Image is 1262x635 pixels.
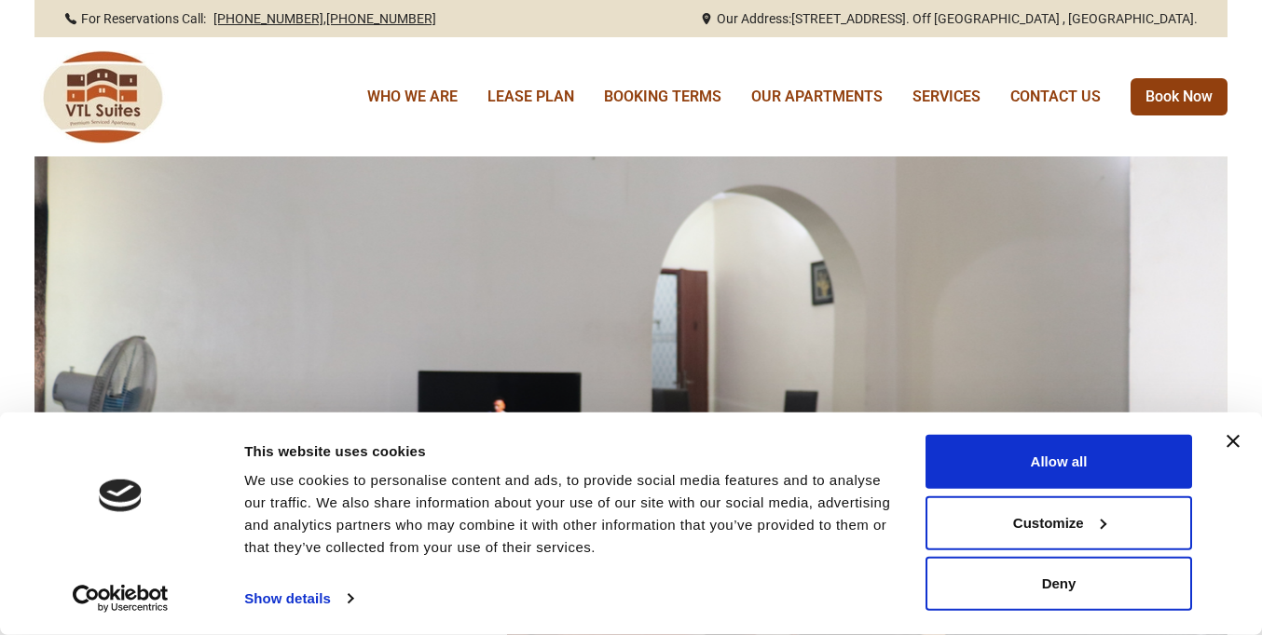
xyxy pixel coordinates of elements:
div: We use cookies to personalise content and ads, to provide social media features and to analyse ou... [244,469,904,559]
div: Our Address: [700,9,1198,28]
img: logo [99,480,142,512]
a: OUR APARTMENTS [751,86,883,108]
div: This website uses cookies [244,439,904,462]
a: BOOKING TERMS [604,86,721,108]
a: Usercentrics Cookiebot - opens in a new window [39,585,202,613]
a: WHO WE ARE [367,86,458,108]
button: Allow all [926,435,1192,489]
div: For Reservations Call: [64,9,436,28]
img: VTL Suites logo [34,50,169,143]
a: Show details [244,585,352,613]
button: Deny [926,557,1192,611]
a: LEASE PLAN [487,86,574,108]
a: [STREET_ADDRESS]. Off [GEOGRAPHIC_DATA] , [GEOGRAPHIC_DATA]. [791,9,1198,28]
a: [PHONE_NUMBER] [326,11,436,26]
button: Customize [926,495,1192,549]
a: CONTACT US [1010,86,1101,108]
a: Book Now [1131,78,1228,115]
a: [PHONE_NUMBER] [213,11,323,26]
span: , [213,9,436,28]
a: SERVICES [912,86,981,108]
button: Close banner [1227,435,1240,448]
